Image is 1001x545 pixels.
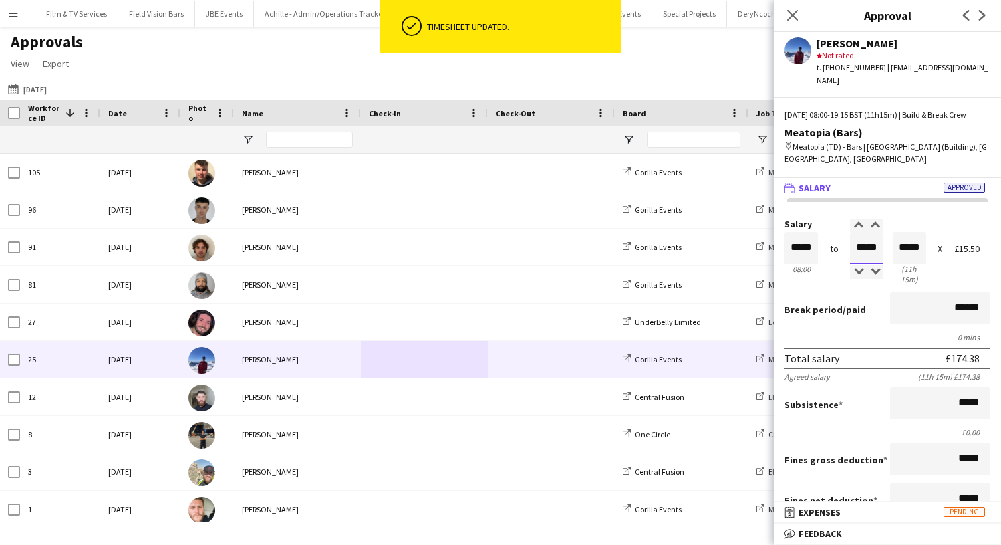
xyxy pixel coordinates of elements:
a: Central Fusion [623,392,684,402]
button: JBE Events [195,1,254,27]
img: Dominic Boyce [188,310,215,336]
div: 1 [20,491,100,528]
div: Meatopia (TD) - Bars | [GEOGRAPHIC_DATA] (Building), [GEOGRAPHIC_DATA], [GEOGRAPHIC_DATA] [784,141,990,165]
a: View [5,55,35,72]
a: Gorilla Events [623,354,682,364]
span: Meatopia (Bars) [768,242,823,252]
div: [DATE] [100,266,180,303]
div: 105 [20,154,100,191]
a: Meatopia (Bars) [756,354,823,364]
div: 3 [20,453,100,490]
div: Total salary [784,352,839,365]
a: Gorilla Events [623,242,682,252]
span: Date [108,108,127,118]
div: Timesheet updated. [427,21,615,33]
span: Gorilla Events [635,280,682,290]
label: Subsistence [784,399,843,411]
div: [PERSON_NAME] [234,453,361,490]
h3: Approval [774,7,1001,24]
div: [DATE] [100,378,180,415]
div: (11h 15m) £174.38 [918,372,990,382]
span: Board [623,108,646,118]
button: Open Filter Menu [242,134,254,146]
span: Edinburgh Fringe Derig -Carps [768,317,869,327]
a: Gorilla Events [623,205,682,215]
div: 0 mins [784,332,990,342]
span: Meatopia (Bars) [768,504,823,514]
img: Jordan Curtis [188,497,215,524]
span: Electric Picnic - Stocks [768,467,843,477]
div: 19:15 [850,264,883,274]
button: Film & TV Services [35,1,118,27]
div: 96 [20,191,100,228]
a: Meatopia (Bars) [756,504,823,514]
a: Electric Picnic - Stocks [756,467,843,477]
span: Expenses [799,506,841,518]
a: Export [37,55,74,72]
div: [PERSON_NAME] [234,266,361,303]
label: Fines net deduction [784,494,877,506]
a: Meatopia (Bars) [756,280,823,290]
span: Gorilla Events [635,354,682,364]
div: [DATE] [100,341,180,378]
span: Job Title [756,108,791,118]
div: 08:00 [784,264,818,274]
div: 81 [20,266,100,303]
button: Open Filter Menu [623,134,635,146]
span: UnderBelly Limited [635,317,701,327]
img: Dom Andrew [188,459,215,486]
mat-expansion-panel-header: Feedback [774,524,1001,544]
label: Fines gross deduction [784,454,887,466]
div: [DATE] [100,154,180,191]
span: Gorilla Events [635,167,682,177]
img: Jack Ramsbottom [188,385,215,411]
div: [PERSON_NAME] [234,304,361,340]
div: [PERSON_NAME] [234,378,361,415]
input: Board Filter Input [647,132,740,148]
div: £0.00 [784,427,990,437]
a: Gorilla Events [623,504,682,514]
div: Meatopia (Bars) [784,126,990,138]
div: [PERSON_NAME] [234,154,361,191]
div: [DATE] [100,491,180,528]
img: Achille Ramambason [188,422,215,449]
span: Approved [944,183,985,193]
div: [DATE] [100,304,180,340]
div: £174.38 [946,352,980,365]
div: 12 [20,378,100,415]
span: Meatopia (Bars) [768,167,823,177]
span: Gorilla Events [635,242,682,252]
div: [PERSON_NAME] [234,191,361,228]
mat-expansion-panel-header: SalaryApproved [774,178,1001,198]
div: t. [PHONE_NUMBER] | [EMAIL_ADDRESS][DOMAIN_NAME] [817,62,990,86]
span: Feedback [799,528,842,540]
button: Open Filter Menu [756,134,768,146]
a: One Circle [623,429,670,439]
div: X [938,244,942,254]
div: 8 [20,416,100,453]
button: DeryNcoch [727,1,787,27]
button: Achille - Admin/Operations Tracker [254,1,396,27]
span: View [11,58,29,70]
span: Pending [944,507,985,517]
a: Edinburgh Fringe Derig -Carps [756,317,869,327]
div: 11h 15m [893,264,926,284]
span: Export [43,58,69,70]
a: Electric Picnic - Stocks [756,392,843,402]
a: Gorilla Events [623,280,682,290]
button: Field Vision Bars [118,1,195,27]
mat-expansion-panel-header: ExpensesPending [774,502,1001,522]
div: [DATE] [100,191,180,228]
div: [DATE] 08:00-19:15 BST (11h15m) | Build & Break Crew [784,109,990,121]
img: Victor Ramambason [188,347,215,374]
div: to [830,244,839,254]
span: Central Fusion [635,467,684,477]
span: Creamfields (Build Manager) [768,429,867,439]
div: 25 [20,341,100,378]
span: Central Fusion [635,392,684,402]
div: [PERSON_NAME] [234,416,361,453]
span: Check-In [369,108,401,118]
button: Special Projects [652,1,727,27]
span: Name [242,108,263,118]
div: [PERSON_NAME] [234,229,361,265]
